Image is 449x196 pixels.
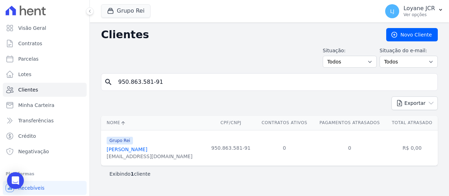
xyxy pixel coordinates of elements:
[18,25,46,32] span: Visão Geral
[3,52,87,66] a: Parcelas
[323,47,377,54] label: Situação:
[391,96,438,110] button: Exportar
[380,47,438,54] label: Situação do e-mail:
[3,98,87,112] a: Minha Carteira
[256,116,313,130] th: Contratos Ativos
[18,86,38,93] span: Clientes
[107,137,133,144] span: Grupo Rei
[3,114,87,128] a: Transferências
[18,102,54,109] span: Minha Carteira
[114,75,435,89] input: Buscar por nome, CPF ou e-mail
[107,147,147,152] a: [PERSON_NAME]
[403,5,435,12] p: Loyane JCR
[256,130,313,165] td: 0
[6,170,84,178] div: Plataformas
[18,184,45,191] span: Recebíveis
[3,129,87,143] a: Crédito
[7,172,24,189] div: Open Intercom Messenger
[3,21,87,35] a: Visão Geral
[206,130,256,165] td: 950.863.581-91
[104,78,113,86] i: search
[101,116,206,130] th: Nome
[313,130,386,165] td: 0
[109,170,150,177] p: Exibindo cliente
[386,28,438,41] a: Novo Cliente
[3,36,87,50] a: Contratos
[386,130,438,165] td: R$ 0,00
[3,181,87,195] a: Recebíveis
[101,4,150,18] button: Grupo Rei
[386,116,438,130] th: Total Atrasado
[18,133,36,140] span: Crédito
[18,117,54,124] span: Transferências
[107,153,193,160] div: [EMAIL_ADDRESS][DOMAIN_NAME]
[380,1,449,21] button: LJ Loyane JCR Ver opções
[390,9,394,14] span: LJ
[313,116,386,130] th: Pagamentos Atrasados
[206,116,256,130] th: CPF/CNPJ
[403,12,435,18] p: Ver opções
[3,83,87,97] a: Clientes
[101,28,375,41] h2: Clientes
[18,71,32,78] span: Lotes
[18,148,49,155] span: Negativação
[3,144,87,158] a: Negativação
[130,171,134,177] b: 1
[18,40,42,47] span: Contratos
[3,67,87,81] a: Lotes
[18,55,39,62] span: Parcelas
